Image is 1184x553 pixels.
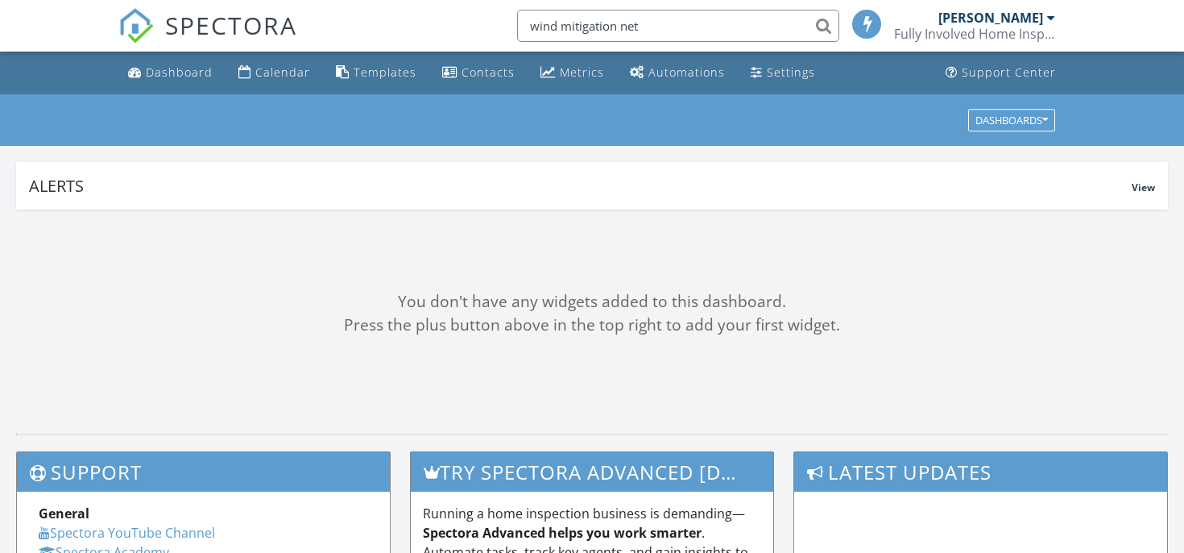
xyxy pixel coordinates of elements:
[436,58,521,88] a: Contacts
[939,58,1062,88] a: Support Center
[423,524,702,542] strong: Spectora Advanced helps you work smarter
[534,58,611,88] a: Metrics
[894,26,1055,42] div: Fully Involved Home Inspections
[968,109,1055,131] button: Dashboards
[232,58,317,88] a: Calendar
[648,64,725,80] div: Automations
[975,114,1048,126] div: Dashboards
[1132,181,1155,194] span: View
[255,64,310,80] div: Calendar
[517,10,839,42] input: Search everything...
[938,10,1043,26] div: [PERSON_NAME]
[767,64,815,80] div: Settings
[118,8,154,44] img: The Best Home Inspection Software - Spectora
[962,64,1056,80] div: Support Center
[560,64,604,80] div: Metrics
[623,58,731,88] a: Automations (Basic)
[165,8,297,42] span: SPECTORA
[29,175,1132,197] div: Alerts
[411,452,774,492] h3: Try spectora advanced [DATE]
[462,64,515,80] div: Contacts
[329,58,423,88] a: Templates
[39,505,89,522] strong: General
[354,64,416,80] div: Templates
[16,314,1168,337] div: Press the plus button above in the top right to add your first widget.
[17,452,390,492] h3: Support
[122,58,219,88] a: Dashboard
[744,58,822,88] a: Settings
[146,64,213,80] div: Dashboard
[16,290,1168,314] div: You don't have any widgets added to this dashboard.
[118,22,297,56] a: SPECTORA
[794,452,1167,492] h3: Latest Updates
[39,524,215,542] a: Spectora YouTube Channel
